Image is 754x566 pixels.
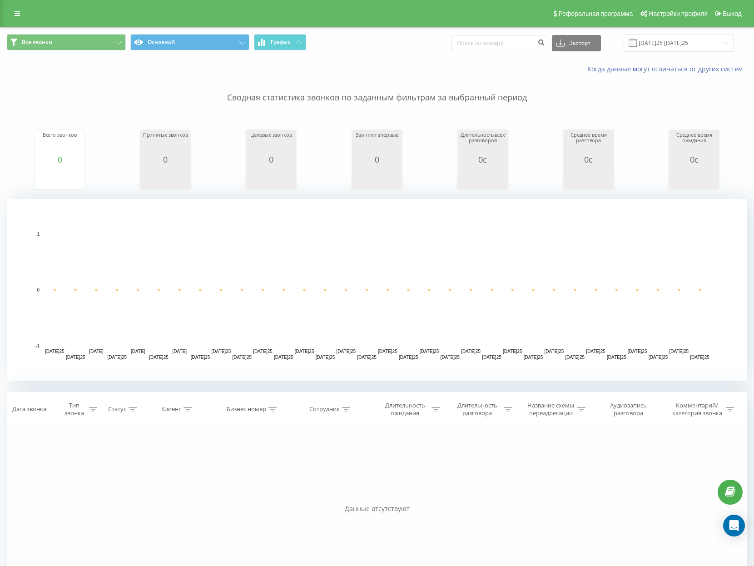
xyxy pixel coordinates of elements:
[274,355,293,360] text: [DATE]25
[37,288,40,293] text: 0
[7,199,747,381] svg: A chart.
[690,355,709,360] text: [DATE]25
[354,164,400,191] svg: A chart.
[7,504,747,513] div: Данные отсутствуют
[248,155,294,164] div: 0
[451,35,547,51] input: Поиск по номеру
[130,34,249,50] button: Основной
[227,406,266,413] div: Бизнес номер
[7,34,126,50] button: Все звонки
[378,349,397,354] text: [DATE]25
[22,39,52,46] span: Все звонки
[545,349,564,354] text: [DATE]25
[89,349,104,354] text: [DATE]
[191,355,210,360] text: [DATE]25
[143,155,188,164] div: 0
[441,355,460,360] text: [DATE]25
[143,164,188,191] svg: A chart.
[607,355,626,360] text: [DATE]25
[232,355,252,360] text: [DATE]25
[143,132,188,155] div: Принятых звонков
[399,355,418,360] text: [DATE]25
[565,355,585,360] text: [DATE]25
[248,132,294,155] div: Целевых звонков
[671,164,717,191] svg: A chart.
[460,132,506,155] div: Длительность всех разговоров
[108,406,126,413] div: Статус
[149,355,169,360] text: [DATE]25
[566,164,611,191] svg: A chart.
[161,406,181,413] div: Клиент
[503,349,522,354] text: [DATE]25
[108,355,127,360] text: [DATE]25
[649,10,708,17] span: Настройки профиля
[482,355,501,360] text: [DATE]25
[558,10,633,17] span: Реферальная программа
[723,10,742,17] span: Выход
[173,349,187,354] text: [DATE]
[37,164,82,191] svg: A chart.
[552,35,601,51] button: Экспорт
[37,132,82,155] div: Всего звонков
[254,34,306,50] button: График
[7,74,747,104] p: Сводная статистика звонков по заданным фильтрам за выбранный период
[461,349,481,354] text: [DATE]25
[354,155,400,164] div: 0
[599,402,658,417] div: Аудиозапись разговора
[587,65,747,73] a: Когда данные могут отличаться от других систем
[524,355,543,360] text: [DATE]25
[420,349,439,354] text: [DATE]25
[670,402,724,417] div: Комментарий/категория звонка
[271,39,291,45] span: График
[61,402,87,417] div: Тип звонка
[354,132,400,155] div: Звонили впервые
[649,355,668,360] text: [DATE]25
[671,132,717,155] div: Среднее время ожидания
[45,349,64,354] text: [DATE]25
[671,155,717,164] div: 0с
[12,406,46,413] div: Дата звонка
[566,132,611,155] div: Среднее время разговора
[460,155,506,164] div: 0с
[309,406,340,413] div: Сотрудник
[586,349,605,354] text: [DATE]25
[37,155,82,164] div: 0
[212,349,231,354] text: [DATE]25
[381,402,429,417] div: Длительность ожидания
[357,355,377,360] text: [DATE]25
[526,402,575,417] div: Название схемы переадресации
[723,515,745,536] div: Open Intercom Messenger
[669,349,689,354] text: [DATE]25
[628,349,647,354] text: [DATE]25
[35,343,40,348] text: -1
[453,402,501,417] div: Длительность разговора
[248,164,294,191] svg: A chart.
[131,349,145,354] text: [DATE]
[253,349,273,354] text: [DATE]25
[316,355,335,360] text: [DATE]25
[460,164,506,191] svg: A chart.
[37,232,40,237] text: 1
[295,349,314,354] text: [DATE]25
[336,349,356,354] text: [DATE]25
[566,155,611,164] div: 0с
[66,355,85,360] text: [DATE]25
